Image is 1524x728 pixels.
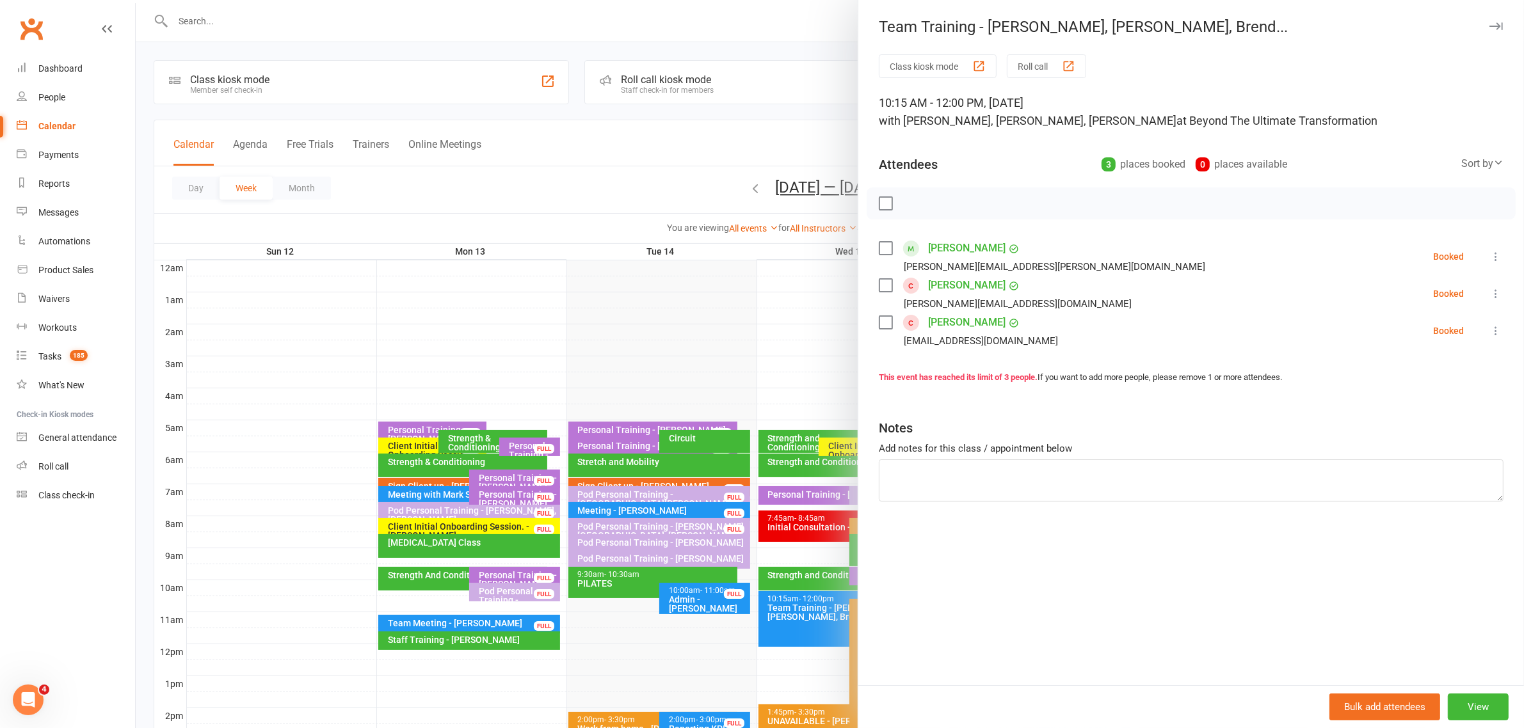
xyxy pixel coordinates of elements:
[879,419,913,437] div: Notes
[879,54,997,78] button: Class kiosk mode
[17,423,135,452] a: General attendance kiosk mode
[928,275,1006,296] a: [PERSON_NAME]
[904,296,1132,312] div: [PERSON_NAME][EMAIL_ADDRESS][DOMAIN_NAME]
[904,258,1205,275] div: [PERSON_NAME][EMAIL_ADDRESS][PERSON_NAME][DOMAIN_NAME]
[38,150,79,160] div: Payments
[17,141,135,170] a: Payments
[38,432,116,443] div: General attendance
[17,227,135,256] a: Automations
[38,236,90,246] div: Automations
[928,312,1006,333] a: [PERSON_NAME]
[17,256,135,285] a: Product Sales
[70,350,88,361] span: 185
[1433,326,1464,335] div: Booked
[1461,155,1504,172] div: Sort by
[38,294,70,304] div: Waivers
[858,18,1524,36] div: Team Training - [PERSON_NAME], [PERSON_NAME], Brend...
[1176,114,1377,127] span: at Beyond The Ultimate Transformation
[13,684,44,715] iframe: Intercom live chat
[1102,157,1116,171] div: 3
[1433,289,1464,298] div: Booked
[17,285,135,313] a: Waivers
[879,94,1504,130] div: 10:15 AM - 12:00 PM, [DATE]
[38,265,93,275] div: Product Sales
[39,684,49,695] span: 4
[928,238,1006,258] a: [PERSON_NAME]
[1196,157,1210,171] div: 0
[17,83,135,112] a: People
[38,92,65,102] div: People
[15,13,47,45] a: Clubworx
[879,155,938,173] div: Attendees
[17,452,135,481] a: Roll call
[17,170,135,198] a: Reports
[38,351,61,361] div: Tasks
[879,441,1504,456] div: Add notes for this class / appointment below
[1448,693,1509,720] button: View
[1433,252,1464,261] div: Booked
[17,371,135,400] a: What's New
[879,371,1504,384] div: If you want to add more people, please remove 1 or more attendees.
[879,372,1038,382] strong: This event has reached its limit of 3 people.
[38,178,70,189] div: Reports
[38,461,68,471] div: Roll call
[17,112,135,141] a: Calendar
[38,63,83,74] div: Dashboard
[17,342,135,371] a: Tasks 185
[1329,693,1440,720] button: Bulk add attendees
[38,322,77,333] div: Workouts
[38,121,76,131] div: Calendar
[1102,155,1185,173] div: places booked
[17,481,135,510] a: Class kiosk mode
[1196,155,1287,173] div: places available
[879,114,1176,127] span: with [PERSON_NAME], [PERSON_NAME], [PERSON_NAME]
[17,54,135,83] a: Dashboard
[38,380,84,390] div: What's New
[17,313,135,342] a: Workouts
[904,333,1058,349] div: [EMAIL_ADDRESS][DOMAIN_NAME]
[17,198,135,227] a: Messages
[38,490,95,500] div: Class check-in
[38,207,79,218] div: Messages
[1007,54,1086,78] button: Roll call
